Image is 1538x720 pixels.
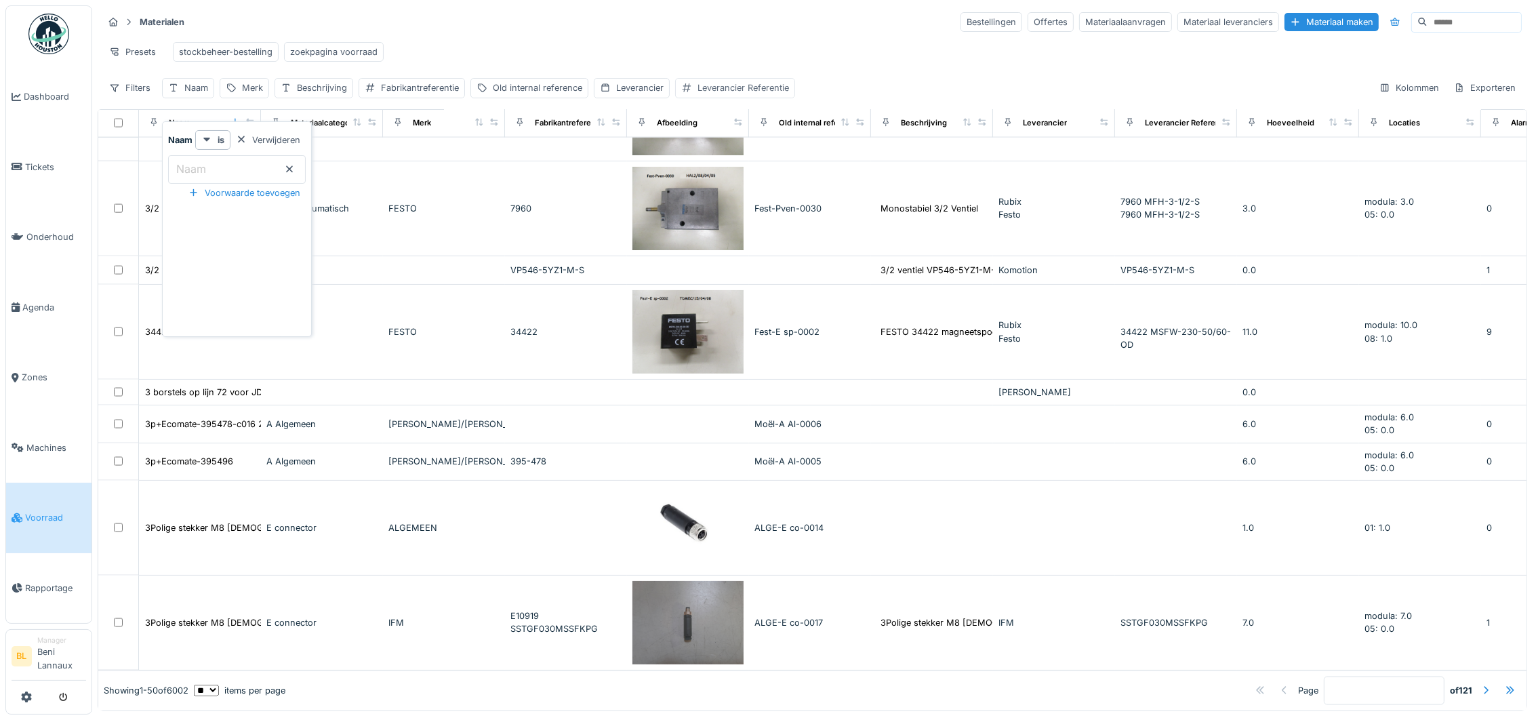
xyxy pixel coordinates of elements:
[184,81,208,94] div: Naam
[388,202,500,215] div: FESTO
[1364,523,1390,533] span: 01: 1.0
[1364,320,1417,330] span: modula: 10.0
[1364,611,1412,621] span: modula: 7.0
[1242,418,1354,431] div: 6.0
[1177,12,1279,32] div: Materiaal leveranciers
[266,264,378,277] div: Cobot
[510,202,622,215] div: 7960
[1389,117,1420,129] div: Locaties
[881,616,1091,629] div: 3Polige stekker M8 [DEMOGRAPHIC_DATA] E10919
[266,455,378,468] div: A Algemeen
[881,325,1039,338] div: FESTO 34422 magneetspoel 230V AC
[1242,386,1354,399] div: 0.0
[754,202,866,215] div: Fest-Pven-0030
[266,325,378,338] div: E spoel
[1242,325,1354,338] div: 11.0
[1120,618,1208,628] span: SSTGF030MSSFKPG
[1120,197,1200,207] span: 7960 MFH-3-1/2-S
[998,265,1038,275] span: Komotion
[104,684,188,697] div: Showing 1 - 50 of 6002
[145,455,233,468] div: 3p+Ecomate-395496
[1364,209,1394,220] span: 05: 0.0
[168,134,193,146] strong: Naam
[183,184,306,202] div: Voorwaarde toevoegen
[1364,412,1414,422] span: modula: 6.0
[145,386,397,399] div: 3 borstels op lijn 72 voor JDE/Gaia project Mail Carlo [DATE]
[145,202,249,215] div: 3/2 FESTO MFH-3-1/2-S
[22,371,86,384] span: Zones
[1364,463,1394,473] span: 05: 0.0
[535,117,605,129] div: Fabrikantreferentie
[145,264,265,277] div: 3/2 ventiel VP546-5YZ1-M-S
[881,202,978,215] div: Monostabiel 3/2 Ventiel
[697,81,789,94] div: Leverancier Referentie
[754,418,866,431] div: Moël-A Al-0006
[510,455,622,468] div: 395-478
[510,264,622,277] div: VP546-5YZ1-M-S
[754,325,866,338] div: Fest-E sp-0002
[632,486,744,569] img: 3Polige stekker M8 Female
[1364,624,1394,634] span: 05: 0.0
[632,581,744,664] img: 3Polige stekker M8 Male
[657,117,697,129] div: Afbeelding
[291,117,359,129] div: Materiaalcategorie
[1242,521,1354,534] div: 1.0
[388,418,500,431] div: [PERSON_NAME]/[PERSON_NAME]/[PERSON_NAME]/Telemecanique…
[998,197,1021,207] span: Rubix
[26,231,86,243] span: Onderhoud
[381,81,459,94] div: Fabrikantreferentie
[242,81,263,94] div: Merk
[388,325,500,338] div: FESTO
[493,81,582,94] div: Old internal reference
[1120,327,1231,350] span: 34422 MSFW-230-50/60-OD
[1145,117,1230,129] div: Leverancier Referentie
[103,42,162,62] div: Presets
[388,616,500,629] div: IFM
[1242,264,1354,277] div: 0.0
[388,455,500,468] div: [PERSON_NAME]/[PERSON_NAME]/[PERSON_NAME]/Telemecanique…
[1120,265,1194,275] span: VP546-5YZ1-M-S
[145,418,322,431] div: 3p+Ecomate-395478-c016 20h003-100-12
[1242,616,1354,629] div: 7.0
[388,521,500,534] div: ALGEMEEN
[881,264,1000,277] div: 3/2 ventiel VP546-5YZ1-M-S
[174,161,209,177] label: Naam
[12,646,32,666] li: BL
[145,616,325,629] div: 3Polige stekker M8 [DEMOGRAPHIC_DATA]
[754,616,866,629] div: ALGE-E co-0017
[998,618,1014,628] span: IFM
[1448,78,1522,98] div: Exporteren
[510,325,622,338] div: 34422
[413,117,431,129] div: Merk
[998,320,1021,330] span: Rubix
[998,334,1021,344] span: Festo
[25,511,86,524] span: Voorraad
[901,117,947,129] div: Beschrijving
[510,609,622,635] div: E10919 SSTGF030MSSFKPG
[960,12,1022,32] div: Bestellingen
[632,290,744,374] img: 34422 FESTO
[998,387,1071,397] span: [PERSON_NAME]
[616,81,664,94] div: Leverancier
[998,209,1021,220] span: Festo
[24,90,86,103] span: Dashboard
[1364,450,1414,460] span: modula: 6.0
[145,521,325,534] div: 3Polige stekker M8 [DEMOGRAPHIC_DATA]
[297,81,347,94] div: Beschrijving
[25,582,86,595] span: Rapportage
[1267,117,1314,129] div: Hoeveelheid
[230,131,306,149] div: Verwijderen
[103,78,157,98] div: Filters
[1298,684,1318,697] div: Page
[218,134,224,146] strong: is
[134,16,190,28] strong: Materialen
[169,117,190,129] div: Naam
[22,301,86,314] span: Agenda
[754,521,866,534] div: ALGE-E co-0014
[1028,12,1074,32] div: Offertes
[266,202,378,215] div: Ventiel pneumatisch
[179,45,272,58] div: stockbeheer-bestelling
[1023,117,1067,129] div: Leverancier
[1450,684,1472,697] strong: of 121
[25,161,86,174] span: Tickets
